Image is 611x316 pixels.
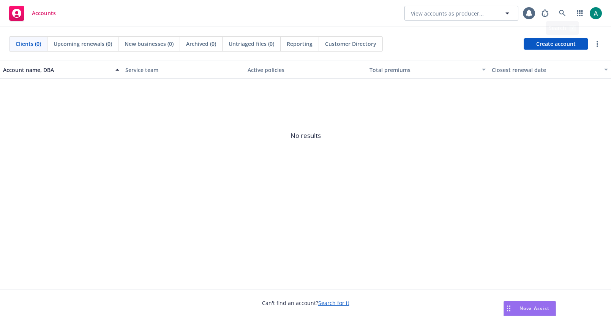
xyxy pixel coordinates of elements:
a: Search [555,6,570,21]
a: Create account [524,38,588,50]
div: Active policies [248,66,364,74]
span: New businesses (0) [125,40,174,48]
div: Account name, DBA [3,66,111,74]
div: Service team [125,66,242,74]
span: Upcoming renewals (0) [54,40,112,48]
div: Drag to move [504,301,513,316]
div: Closest renewal date [492,66,600,74]
a: Search for it [318,299,349,307]
span: Archived (0) [186,40,216,48]
button: Total premiums [366,61,489,79]
span: Nova Assist [519,305,549,311]
button: Active policies [245,61,367,79]
span: View accounts as producer... [411,9,484,17]
button: Closest renewal date [489,61,611,79]
a: Switch app [572,6,587,21]
span: Can't find an account? [262,299,349,307]
a: Report a Bug [537,6,553,21]
button: Nova Assist [504,301,556,316]
button: Service team [122,61,245,79]
div: Total premiums [369,66,477,74]
a: Accounts [6,3,59,24]
span: Create account [536,37,576,51]
a: more [593,39,602,48]
span: Clients (0) [16,40,41,48]
span: Untriaged files (0) [229,40,274,48]
span: Customer Directory [325,40,376,48]
span: Reporting [287,40,313,48]
img: photo [590,7,602,19]
button: View accounts as producer... [404,6,518,21]
span: Accounts [32,10,56,16]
